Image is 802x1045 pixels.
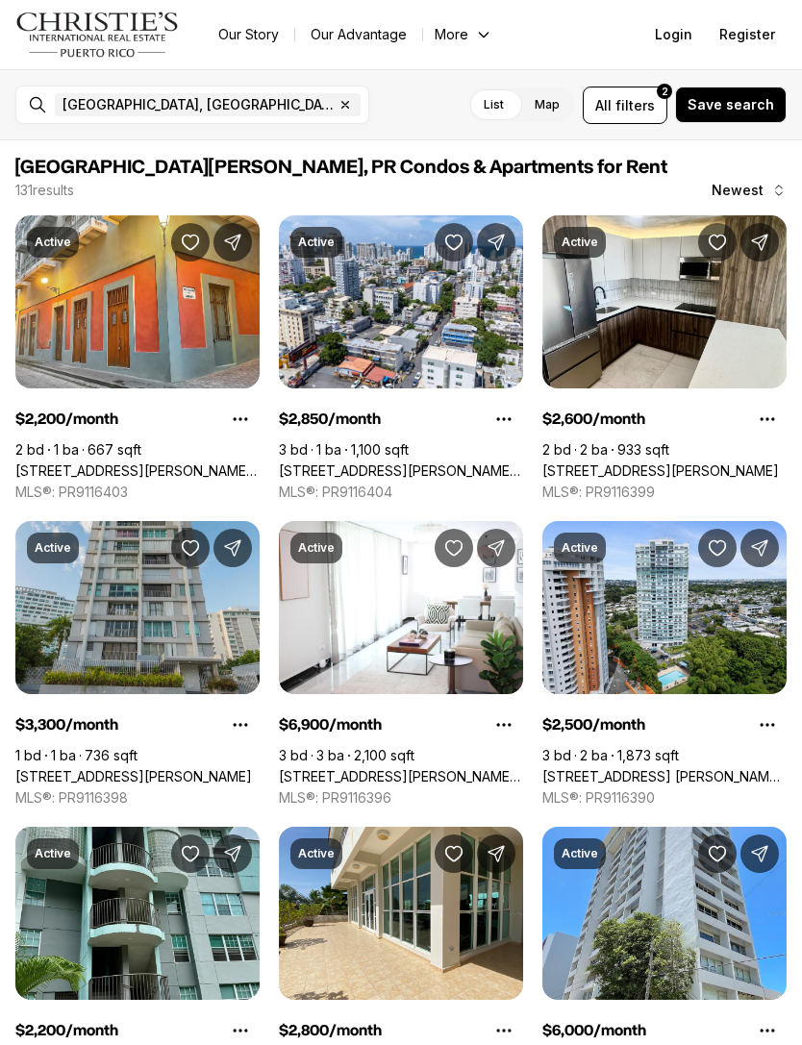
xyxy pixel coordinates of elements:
img: logo [15,12,180,58]
p: 131 results [15,183,74,198]
span: Register [719,27,775,42]
span: filters [615,95,655,115]
button: Save Property: 315 CALLE DE TETUAN, GAMBARO CONDO #3C [171,223,210,261]
button: Property options [485,400,523,438]
a: 172 CALLE TAFT #102, SAN JUAN PR, 00907 [279,462,523,480]
button: Share Property [740,529,779,567]
p: Active [298,846,335,861]
button: Share Property [740,834,779,873]
a: 658 AVE.MIRAMAR #1002, SAN JUAN PR, 00907 [542,462,779,480]
p: Active [35,846,71,861]
button: Save Property: Condado Plaza 1351 MAGDALENA AVE [698,834,737,873]
button: Save Property: CAMINOS DEL BOSQUE CALLE VEREDAS LOS PINOS #Apt. I-101 [171,834,210,873]
span: Login [655,27,692,42]
button: Property options [748,400,787,438]
a: Our Story [203,21,294,48]
button: Property options [748,706,787,744]
button: Login [643,15,704,54]
p: Active [562,540,598,556]
label: Map [519,87,575,122]
button: Save Property: 3013 AV. ALEJANDRINO #2403 [698,529,737,567]
a: 1360 ASHFORD AVE #702, SAN JUAN PR, 00907 [15,768,252,785]
button: Share Property [477,529,515,567]
button: Property options [221,706,260,744]
button: Property options [221,400,260,438]
span: 2 [662,84,668,99]
button: Save Property: 1360 ASHFORD AVE #702 [171,529,210,567]
p: Active [562,235,598,250]
button: Property options [485,706,523,744]
a: Our Advantage [295,21,422,48]
button: Share Property [213,223,252,261]
p: Active [562,846,598,861]
button: Share Property [477,223,515,261]
button: Save Property: 270 Ave San Ignacio RIDGETOP LUXURY #L505 [435,834,473,873]
label: List [468,87,519,122]
button: Newest [700,171,798,210]
p: Active [298,540,335,556]
p: Active [298,235,335,250]
button: Register [708,15,787,54]
span: All [595,95,612,115]
a: 3013 AV. ALEJANDRINO #2403, GUAYNABO PR, 00969 [542,768,787,785]
p: Active [35,235,71,250]
a: 315 CALLE DE TETUAN, GAMBARO CONDO #3C, SAN JUAN PR, 00901 [15,462,260,480]
button: Share Property [213,529,252,567]
span: Newest [712,183,764,198]
span: Save search [688,97,774,112]
p: Active [35,540,71,556]
button: Allfilters2 [583,87,667,124]
button: Share Property [477,834,515,873]
button: Save Property: 658 AVE.MIRAMAR #1002 [698,223,737,261]
span: [GEOGRAPHIC_DATA], [GEOGRAPHIC_DATA], [GEOGRAPHIC_DATA] [63,97,334,112]
button: Save Property: 1359 LUCHETTI ST #5 [435,529,473,567]
button: Share Property [213,834,252,873]
button: More [423,21,504,48]
button: Save Property: 172 CALLE TAFT #102 [435,223,473,261]
span: [GEOGRAPHIC_DATA][PERSON_NAME], PR Condos & Apartments for Rent [15,158,667,177]
button: Save search [675,87,787,123]
button: Share Property [740,223,779,261]
a: 1359 LUCHETTI ST #5, SAN JUAN PR, 00907 [279,768,523,785]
